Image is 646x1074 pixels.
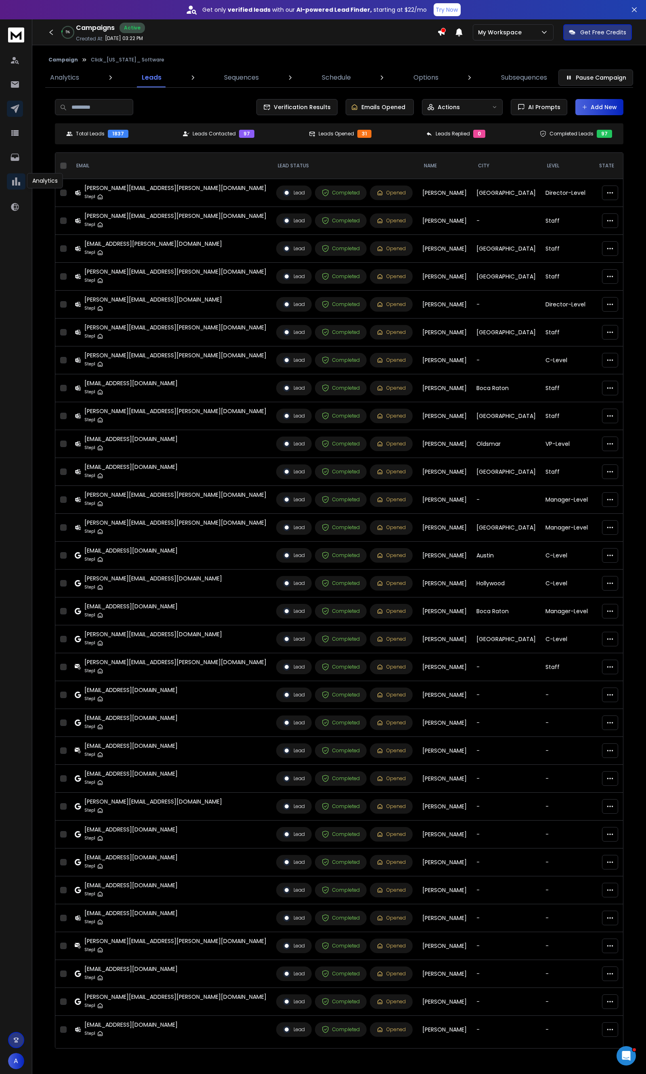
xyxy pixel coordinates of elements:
[48,57,78,63] button: Campaign
[283,440,305,447] div: Lead
[84,221,95,229] p: Step 1
[496,68,552,87] a: Subsequences
[84,779,95,787] p: Step 1
[377,413,406,419] div: Opened
[283,747,305,754] div: Lead
[322,635,360,643] div: Completed
[322,886,360,894] div: Completed
[322,440,360,447] div: Completed
[84,695,95,703] p: Step 1
[357,130,371,138] div: 31
[472,848,541,876] td: -
[120,23,145,33] div: Active
[417,346,472,374] td: [PERSON_NAME]
[84,686,178,694] div: [EMAIL_ADDRESS][DOMAIN_NAME]
[228,6,271,14] strong: verified leads
[283,803,305,810] div: Lead
[541,625,593,653] td: C-Level
[283,496,305,503] div: Lead
[417,821,472,848] td: [PERSON_NAME]
[84,416,95,424] p: Step 1
[593,207,635,235] td: -
[377,747,406,754] div: Opened
[283,524,305,531] div: Lead
[541,597,593,625] td: Manager-Level
[377,664,406,670] div: Opened
[84,890,95,898] p: Step 1
[84,574,222,582] div: [PERSON_NAME][EMAIL_ADDRESS][DOMAIN_NAME]
[76,23,115,33] h1: Campaigns
[283,775,305,782] div: Lead
[45,68,84,87] a: Analytics
[472,821,541,848] td: -
[84,295,222,304] div: [PERSON_NAME][EMAIL_ADDRESS][DOMAIN_NAME]
[322,412,360,420] div: Completed
[108,130,128,138] div: 1837
[84,918,95,926] p: Step 1
[377,217,406,224] div: Opened
[593,848,635,876] td: -
[472,514,541,542] td: [GEOGRAPHIC_DATA]
[593,514,635,542] td: [US_STATE]
[84,667,95,675] p: Step 1
[8,27,24,42] img: logo
[472,458,541,486] td: [GEOGRAPHIC_DATA]
[593,235,635,263] td: [US_STATE]
[541,319,593,346] td: Staff
[84,240,222,248] div: [EMAIL_ADDRESS][PERSON_NAME][DOMAIN_NAME]
[283,886,305,894] div: Lead
[271,153,417,179] th: LEAD STATUS
[541,458,593,486] td: Staff
[84,276,95,285] p: Step 1
[84,184,266,192] div: [PERSON_NAME][EMAIL_ADDRESS][PERSON_NAME][DOMAIN_NAME]
[417,737,472,765] td: [PERSON_NAME]
[84,583,95,591] p: Step 1
[283,831,305,838] div: Lead
[541,904,593,932] td: -
[541,153,593,179] th: level
[593,709,635,737] td: -
[283,329,305,336] div: Lead
[377,915,406,921] div: Opened
[472,346,541,374] td: -
[472,793,541,821] td: -
[617,1046,636,1066] iframe: Intercom live chat
[472,207,541,235] td: -
[377,580,406,587] div: Opened
[322,775,360,782] div: Completed
[377,524,406,531] div: Opened
[322,803,360,810] div: Completed
[472,263,541,291] td: [GEOGRAPHIC_DATA]
[283,301,305,308] div: Lead
[322,663,360,671] div: Completed
[283,273,305,280] div: Lead
[76,36,103,42] p: Created At:
[84,714,178,722] div: [EMAIL_ADDRESS][DOMAIN_NAME]
[558,70,633,86] button: Pause Campaign
[203,6,427,14] p: Get only with our starting at $22/mo
[417,374,472,402] td: [PERSON_NAME]
[472,876,541,904] td: -
[322,552,360,559] div: Completed
[472,153,541,179] th: city
[322,580,360,587] div: Completed
[84,770,178,778] div: [EMAIL_ADDRESS][DOMAIN_NAME]
[84,658,266,666] div: [PERSON_NAME][EMAIL_ADDRESS][PERSON_NAME][DOMAIN_NAME]
[417,402,472,430] td: [PERSON_NAME]
[256,99,338,115] button: Verification Results
[541,821,593,848] td: -
[593,904,635,932] td: -
[8,1053,24,1069] button: A
[283,357,305,364] div: Lead
[377,775,406,782] div: Opened
[283,859,305,866] div: Lead
[541,402,593,430] td: Staff
[541,179,593,207] td: Director-Level
[472,374,541,402] td: Boca Raton
[417,235,472,263] td: [PERSON_NAME]
[377,720,406,726] div: Opened
[224,73,259,82] p: Sequences
[283,384,305,392] div: Lead
[84,611,95,619] p: Step 1
[317,68,356,87] a: Schedule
